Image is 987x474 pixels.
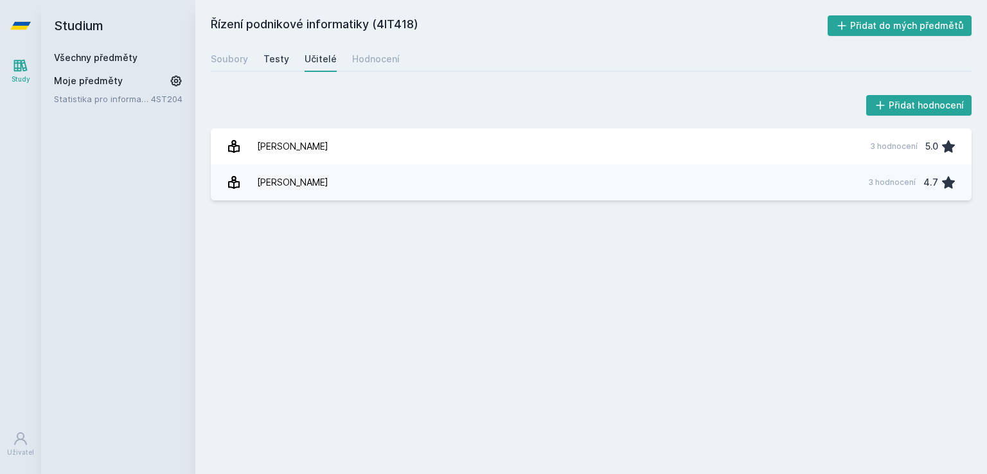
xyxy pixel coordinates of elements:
[263,46,289,72] a: Testy
[263,53,289,66] div: Testy
[923,170,938,195] div: 4.7
[151,94,182,104] a: 4ST204
[211,46,248,72] a: Soubory
[257,170,328,195] div: [PERSON_NAME]
[305,53,337,66] div: Učitelé
[211,15,828,36] h2: Řízení podnikové informatiky (4IT418)
[211,128,972,164] a: [PERSON_NAME] 3 hodnocení 5.0
[868,177,916,188] div: 3 hodnocení
[870,141,918,152] div: 3 hodnocení
[54,75,123,87] span: Moje předměty
[3,51,39,91] a: Study
[925,134,938,159] div: 5.0
[12,75,30,84] div: Study
[352,53,400,66] div: Hodnocení
[828,15,972,36] button: Přidat do mých předmětů
[54,92,151,105] a: Statistika pro informatiky
[305,46,337,72] a: Učitelé
[257,134,328,159] div: [PERSON_NAME]
[7,448,34,457] div: Uživatel
[211,164,972,200] a: [PERSON_NAME] 3 hodnocení 4.7
[211,53,248,66] div: Soubory
[3,425,39,464] a: Uživatel
[54,52,138,63] a: Všechny předměty
[352,46,400,72] a: Hodnocení
[866,95,972,116] button: Přidat hodnocení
